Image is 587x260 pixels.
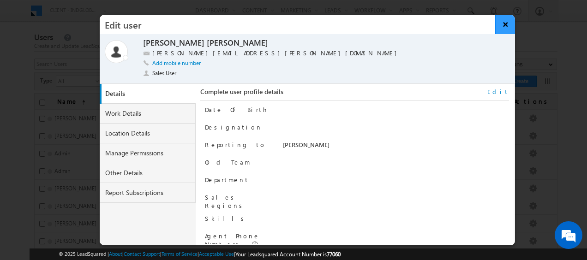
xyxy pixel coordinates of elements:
[205,176,249,183] label: Department
[100,15,495,34] h3: Edit user
[124,251,160,257] a: Contact Support
[205,123,262,131] label: Designation
[207,38,268,48] label: [PERSON_NAME]
[205,141,266,148] label: Reporting to
[126,199,168,212] em: Start Chat
[152,59,201,66] a: Add mobile number
[152,49,401,58] label: [PERSON_NAME][EMAIL_ADDRESS][PERSON_NAME][DOMAIN_NAME]
[48,48,155,60] div: Chat with us now
[102,84,198,104] a: Details
[162,251,198,257] a: Terms of Service
[235,251,341,258] span: Your Leadsquared Account Number is
[100,163,196,183] a: Other Details
[100,183,196,203] a: Report Subscriptions
[109,251,122,257] a: About
[283,141,509,154] div: [PERSON_NAME]
[205,214,247,222] label: Skills
[12,85,168,192] textarea: Type your message and hit 'Enter'
[100,104,196,124] a: Work Details
[199,251,234,257] a: Acceptable Use
[100,124,196,143] a: Location Details
[100,143,196,163] a: Manage Permissions
[327,251,341,258] span: 77060
[16,48,39,60] img: d_60004797649_company_0_60004797649
[59,250,341,259] span: © 2025 LeadSquared | | | | |
[205,232,260,248] label: Agent Phone Numbers
[487,88,509,96] a: Edit
[152,69,177,77] span: Sales User
[151,5,174,27] div: Minimize live chat window
[205,106,268,113] label: Date Of Birth
[143,38,204,48] label: [PERSON_NAME]
[200,88,509,101] div: Complete user profile details
[205,158,250,166] label: Old Team
[495,15,515,34] button: ×
[205,193,246,209] label: Sales Regions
